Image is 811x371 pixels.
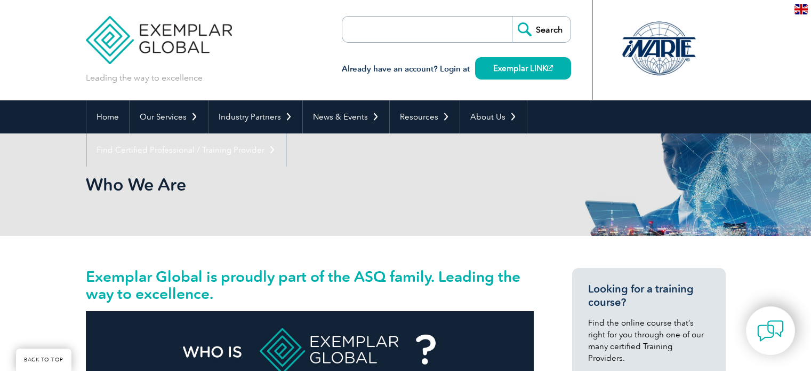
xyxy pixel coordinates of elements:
a: Industry Partners [208,100,302,133]
h2: Exemplar Global is proudly part of the ASQ family. Leading the way to excellence. [86,268,534,302]
a: BACK TO TOP [16,349,71,371]
h3: Already have an account? Login at [342,62,571,76]
p: Find the online course that’s right for you through one of our many certified Training Providers. [588,317,710,364]
a: Exemplar LINK [475,57,571,80]
img: open_square.png [547,65,553,71]
input: Search [512,17,571,42]
a: Home [86,100,129,133]
a: About Us [460,100,527,133]
a: Find Certified Professional / Training Provider [86,133,286,167]
h3: Looking for a training course? [588,282,710,309]
img: en [794,4,808,14]
a: Resources [390,100,460,133]
p: Leading the way to excellence [86,72,203,84]
a: News & Events [303,100,389,133]
img: contact-chat.png [757,318,784,344]
a: Our Services [130,100,208,133]
h2: Who We Are [86,176,534,193]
